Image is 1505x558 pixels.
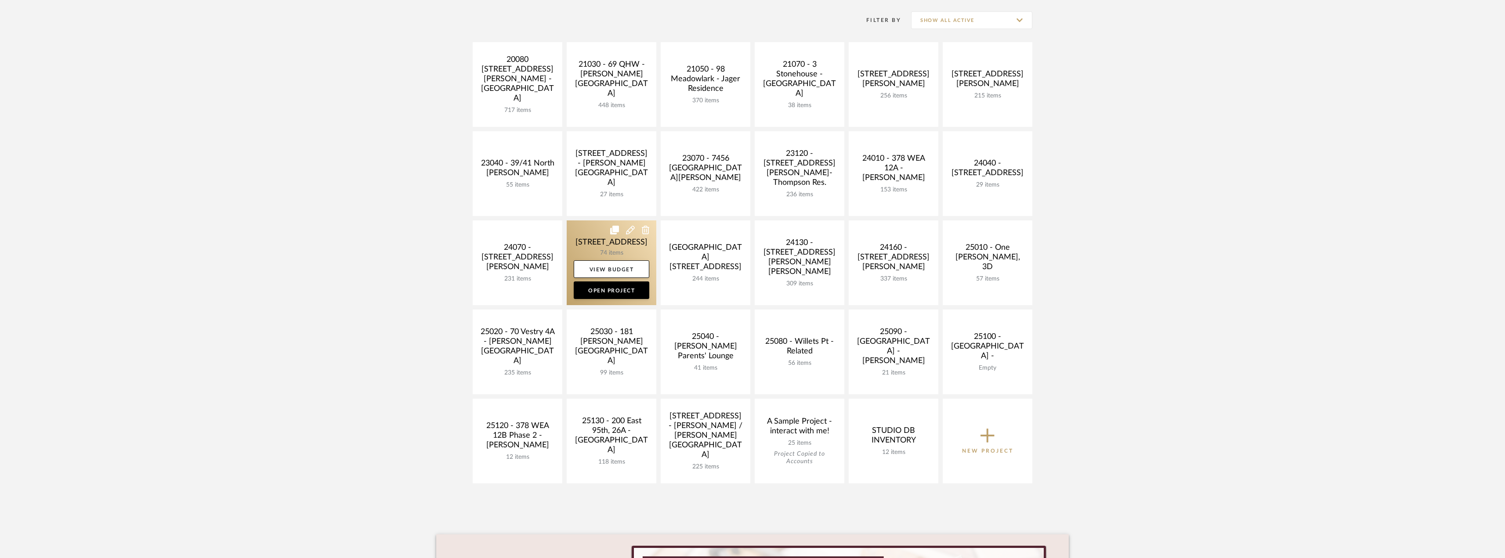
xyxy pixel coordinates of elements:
[480,275,555,283] div: 231 items
[762,191,837,198] div: 236 items
[480,181,555,189] div: 55 items
[668,65,743,97] div: 21050 - 98 Meadowlark - Jager Residence
[856,369,931,377] div: 21 items
[480,158,555,181] div: 23040 - 39/41 North [PERSON_NAME]
[762,450,837,465] div: Project Copied to Accounts
[950,275,1025,283] div: 57 items
[856,449,931,456] div: 12 items
[962,446,1013,455] p: New Project
[668,243,743,275] div: [GEOGRAPHIC_DATA][STREET_ADDRESS]
[762,417,837,439] div: A Sample Project - interact with me!
[856,243,931,275] div: 24160 - [STREET_ADDRESS][PERSON_NAME]
[668,186,743,194] div: 422 items
[762,337,837,360] div: 25080 - Willets Pt - Related
[668,332,743,364] div: 25040 - [PERSON_NAME] Parents' Lounge
[855,16,901,25] div: Filter By
[574,369,649,377] div: 99 items
[762,360,837,367] div: 56 items
[950,92,1025,100] div: 215 items
[574,458,649,466] div: 118 items
[856,69,931,92] div: [STREET_ADDRESS][PERSON_NAME]
[950,181,1025,189] div: 29 items
[574,102,649,109] div: 448 items
[762,238,837,280] div: 24130 - [STREET_ADDRESS][PERSON_NAME][PERSON_NAME]
[856,154,931,186] div: 24010 - 378 WEA 12A - [PERSON_NAME]
[574,281,649,299] a: Open Project
[574,149,649,191] div: [STREET_ADDRESS] - [PERSON_NAME][GEOGRAPHIC_DATA]
[668,154,743,186] div: 23070 - 7456 [GEOGRAPHIC_DATA][PERSON_NAME]
[668,275,743,283] div: 244 items
[762,102,837,109] div: 38 items
[856,275,931,283] div: 337 items
[943,399,1032,483] button: New Project
[950,243,1025,275] div: 25010 - One [PERSON_NAME], 3D
[762,149,837,191] div: 23120 - [STREET_ADDRESS][PERSON_NAME]-Thompson Res.
[574,327,649,369] div: 25030 - 181 [PERSON_NAME][GEOGRAPHIC_DATA]
[950,158,1025,181] div: 24040 - [STREET_ADDRESS]
[480,454,555,461] div: 12 items
[574,60,649,102] div: 21030 - 69 QHW - [PERSON_NAME][GEOGRAPHIC_DATA]
[856,92,931,100] div: 256 items
[574,191,649,198] div: 27 items
[480,327,555,369] div: 25020 - 70 Vestry 4A - [PERSON_NAME][GEOGRAPHIC_DATA]
[762,60,837,102] div: 21070 - 3 Stonehouse - [GEOGRAPHIC_DATA]
[574,416,649,458] div: 25130 - 200 East 95th, 26A - [GEOGRAPHIC_DATA]
[668,97,743,104] div: 370 items
[950,332,1025,364] div: 25100 - [GEOGRAPHIC_DATA] -
[668,411,743,463] div: [STREET_ADDRESS] - [PERSON_NAME] / [PERSON_NAME][GEOGRAPHIC_DATA]
[480,369,555,377] div: 235 items
[762,280,837,288] div: 309 items
[762,439,837,447] div: 25 items
[950,364,1025,372] div: Empty
[480,107,555,114] div: 717 items
[668,463,743,471] div: 225 items
[668,364,743,372] div: 41 items
[856,186,931,194] div: 153 items
[480,243,555,275] div: 24070 - [STREET_ADDRESS][PERSON_NAME]
[480,421,555,454] div: 25120 - 378 WEA 12B Phase 2 - [PERSON_NAME]
[950,69,1025,92] div: [STREET_ADDRESS][PERSON_NAME]
[480,55,555,107] div: 20080 [STREET_ADDRESS][PERSON_NAME] - [GEOGRAPHIC_DATA]
[856,426,931,449] div: STUDIO DB INVENTORY
[574,260,649,278] a: View Budget
[856,327,931,369] div: 25090 - [GEOGRAPHIC_DATA] - [PERSON_NAME]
